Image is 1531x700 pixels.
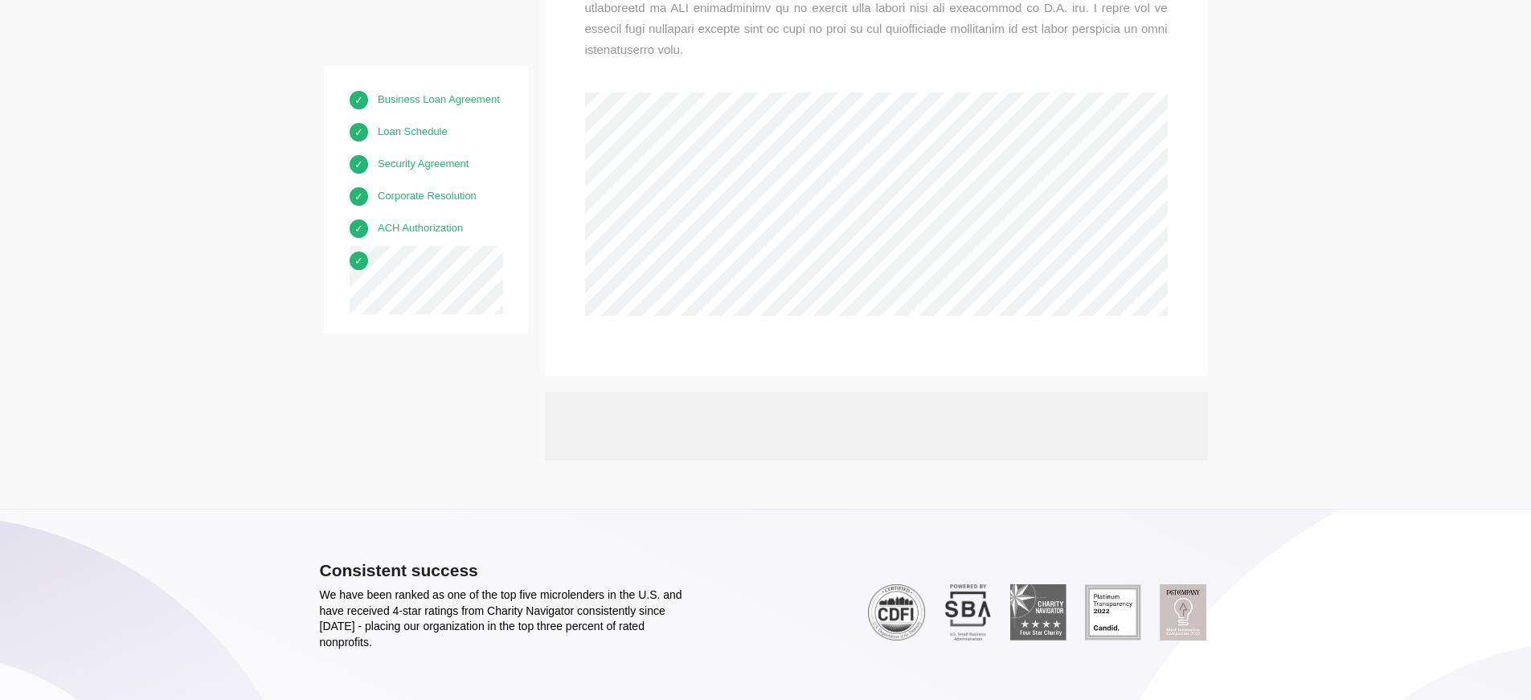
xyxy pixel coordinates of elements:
img: CDFI [868,584,926,641]
a: Loan Schedule [378,117,448,145]
a: Security Agreement [378,149,469,178]
img: Candid [1085,584,1140,641]
a: Corporate Resolution [378,182,477,210]
a: ACH Authorization [378,214,463,242]
img: CHARITY NAVIGATOR - Four Star Charity [1010,584,1066,641]
img: Powered by SBA [944,584,991,641]
h4: Consistent success [320,561,686,579]
img: FastCompany [1160,584,1206,641]
p: We have been ranked as one of the top five microlenders in the U.S. and have received 4-star rati... [320,587,686,650]
a: Business Loan Agreement [378,85,500,113]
